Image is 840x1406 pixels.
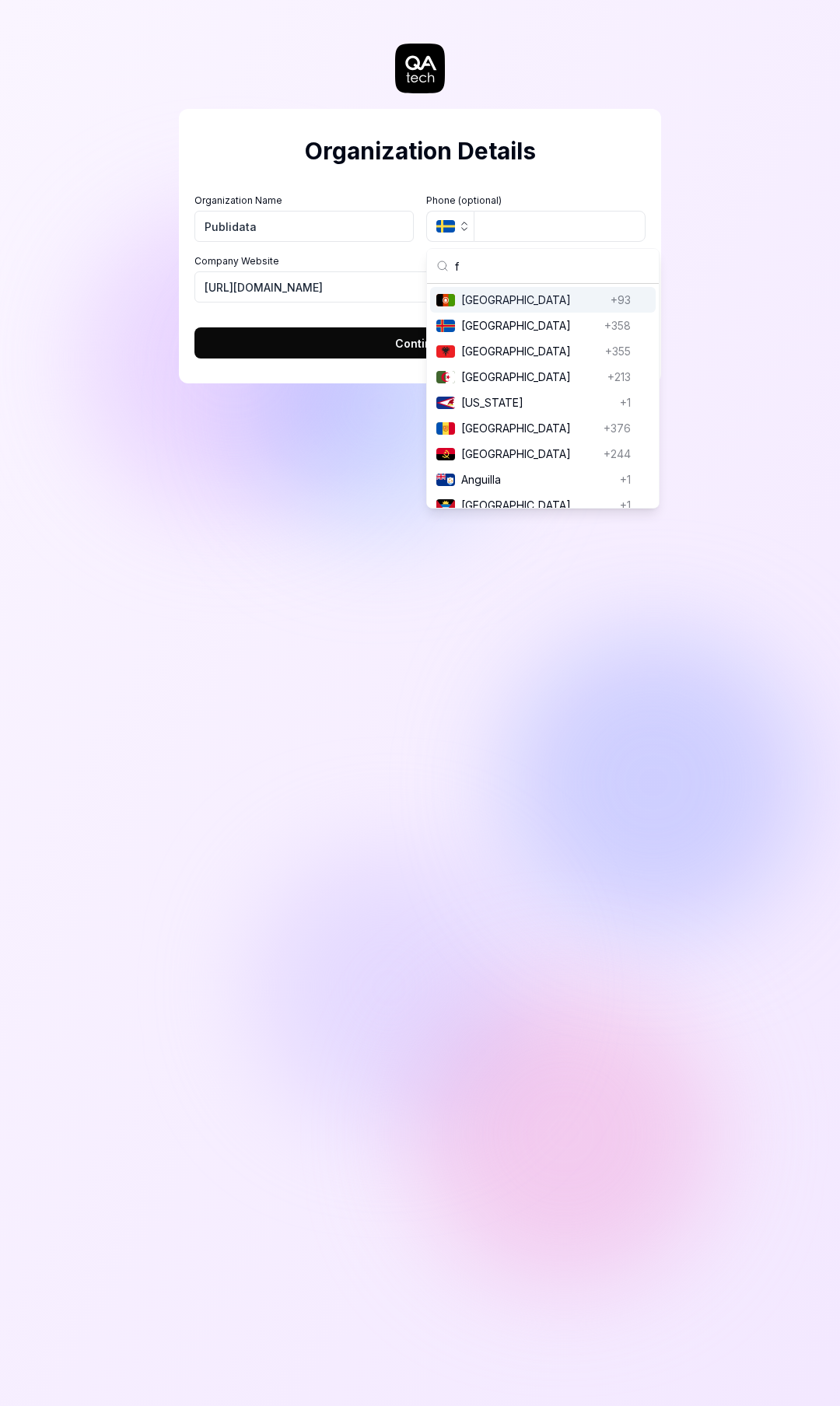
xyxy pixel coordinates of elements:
[395,335,446,351] span: Continue
[604,446,631,462] span: +244
[604,420,631,436] span: +376
[461,471,614,488] span: Anguilla
[461,369,601,385] span: [GEOGRAPHIC_DATA]
[461,420,597,436] span: [GEOGRAPHIC_DATA]
[461,292,604,308] span: [GEOGRAPHIC_DATA]
[194,254,646,268] label: Company Website
[194,194,414,208] label: Organization Name
[194,327,646,358] button: Continue
[605,343,631,359] span: +355
[620,471,631,488] span: +1
[194,271,646,303] input: https://
[461,497,614,513] span: [GEOGRAPHIC_DATA]
[604,317,631,334] span: +358
[607,369,631,385] span: +213
[426,194,646,208] label: Phone (optional)
[461,343,599,359] span: [GEOGRAPHIC_DATA]
[461,317,598,334] span: [GEOGRAPHIC_DATA]
[455,249,649,283] input: Search country...
[461,446,597,462] span: [GEOGRAPHIC_DATA]
[620,497,631,513] span: +1
[461,394,614,411] span: [US_STATE]
[620,394,631,411] span: +1
[194,134,646,169] h2: Organization Details
[427,284,659,508] div: Suggestions
[611,292,631,308] span: +93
